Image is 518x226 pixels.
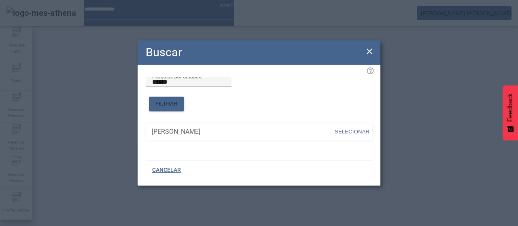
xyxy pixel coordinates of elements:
h2: Buscar [146,44,182,61]
button: Feedback - Mostrar pesquisa [503,85,518,140]
button: SELECIONAR [334,125,370,139]
button: FILTRAR [149,97,184,111]
span: FILTRAR [155,100,178,108]
span: [PERSON_NAME] [152,127,334,137]
span: SELECIONAR [335,129,369,135]
button: CANCELAR [146,163,187,177]
span: CANCELAR [152,166,181,174]
mat-label: Pesquise por unidade [152,74,202,79]
span: Feedback [507,93,514,122]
